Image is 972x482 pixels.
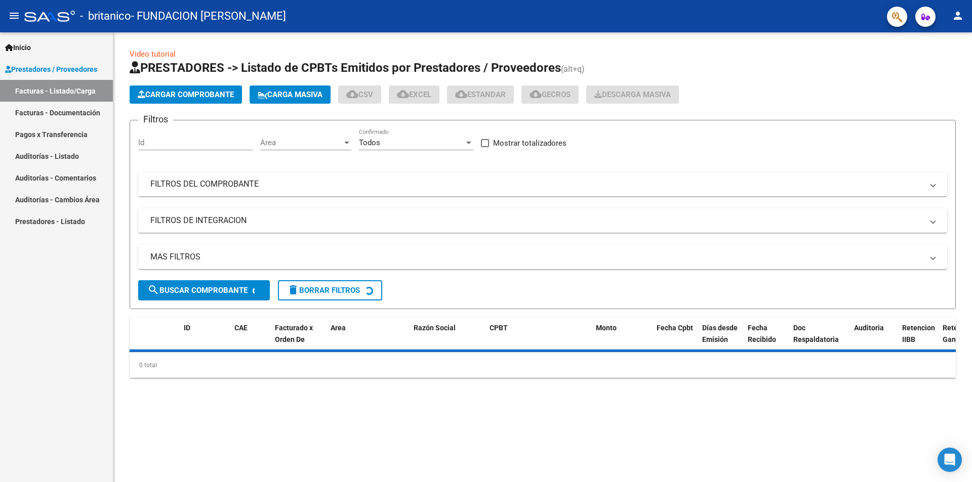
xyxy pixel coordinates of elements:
span: Razón Social [414,324,456,332]
button: EXCEL [389,85,439,104]
span: Carga Masiva [258,90,322,99]
datatable-header-cell: Retencion IIBB [898,317,939,362]
span: Cargar Comprobante [138,90,234,99]
span: - britanico [80,5,131,27]
app-download-masive: Descarga masiva de comprobantes (adjuntos) [586,85,679,104]
span: Mostrar totalizadores [493,137,566,149]
div: Open Intercom Messenger [938,448,962,472]
datatable-header-cell: Fecha Recibido [744,317,789,362]
mat-panel-title: FILTROS DE INTEGRACION [150,215,923,226]
mat-icon: search [147,284,159,296]
span: Buscar Comprobante [147,286,248,295]
h3: Filtros [138,112,173,126]
span: (alt+q) [561,64,585,74]
span: Estandar [455,90,506,99]
datatable-header-cell: Razón Social [410,317,485,362]
datatable-header-cell: ID [180,317,230,362]
span: Inicio [5,42,31,53]
span: Retencion IIBB [902,324,935,343]
span: Días desde Emisión [702,324,738,343]
span: Doc Respaldatoria [793,324,839,343]
mat-icon: delete [287,284,299,296]
a: Video tutorial [130,50,176,59]
span: CSV [346,90,373,99]
button: Buscar Comprobante [138,280,270,300]
button: Descarga Masiva [586,85,679,104]
datatable-header-cell: Auditoria [850,317,898,362]
div: 0 total [130,353,956,378]
span: Auditoria [854,324,884,332]
button: Carga Masiva [250,85,331,104]
mat-expansion-panel-header: FILTROS DEL COMPROBANTE [138,172,947,196]
mat-icon: cloud_download [346,88,358,100]
span: Gecros [530,90,571,99]
span: CPBT [490,324,508,332]
span: Facturado x Orden De [275,324,313,343]
mat-expansion-panel-header: MAS FILTROS [138,245,947,269]
button: CSV [338,85,381,104]
mat-icon: person [952,10,964,22]
mat-icon: cloud_download [455,88,467,100]
datatable-header-cell: Días desde Emisión [698,317,744,362]
button: Borrar Filtros [278,280,382,300]
mat-expansion-panel-header: FILTROS DE INTEGRACION [138,208,947,233]
datatable-header-cell: Fecha Cpbt [653,317,698,362]
span: Area [260,138,342,147]
button: Cargar Comprobante [130,85,242,104]
span: Borrar Filtros [287,286,360,295]
mat-icon: cloud_download [530,88,542,100]
span: Fecha Cpbt [657,324,693,332]
span: Monto [596,324,617,332]
span: Area [331,324,346,332]
mat-panel-title: FILTROS DEL COMPROBANTE [150,179,923,190]
datatable-header-cell: Monto [592,317,653,362]
span: Todos [359,138,380,147]
datatable-header-cell: Facturado x Orden De [271,317,327,362]
mat-icon: menu [8,10,20,22]
span: Descarga Masiva [594,90,671,99]
datatable-header-cell: Doc Respaldatoria [789,317,850,362]
span: CAE [234,324,248,332]
button: Gecros [521,85,579,104]
span: PRESTADORES -> Listado de CPBTs Emitidos por Prestadores / Proveedores [130,61,561,75]
span: EXCEL [397,90,431,99]
mat-icon: cloud_download [397,88,409,100]
span: ID [184,324,190,332]
datatable-header-cell: CAE [230,317,271,362]
span: - FUNDACION [PERSON_NAME] [131,5,286,27]
span: Prestadores / Proveedores [5,64,97,75]
span: Fecha Recibido [748,324,776,343]
mat-panel-title: MAS FILTROS [150,251,923,262]
datatable-header-cell: Area [327,317,395,362]
button: Estandar [447,85,514,104]
datatable-header-cell: CPBT [485,317,592,362]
